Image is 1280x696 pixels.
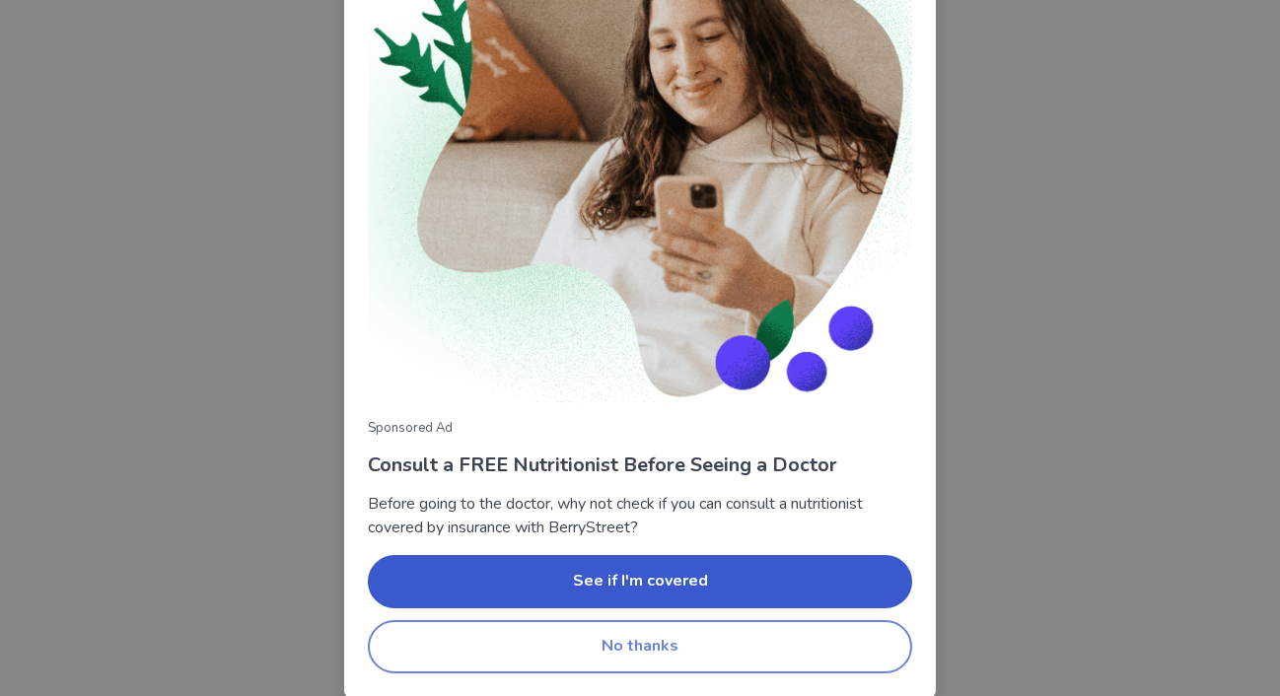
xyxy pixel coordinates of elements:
[368,555,912,608] button: See if I'm covered
[368,620,912,673] button: No thanks
[368,419,912,439] p: Sponsored Ad
[368,451,912,480] p: Consult a FREE Nutritionist Before Seeing a Doctor
[368,492,912,539] p: Before going to the doctor, why not check if you can consult a nutritionist covered by insurance ...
